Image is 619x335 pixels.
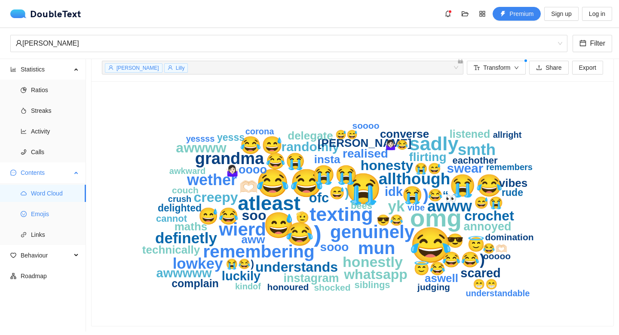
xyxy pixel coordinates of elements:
[379,170,450,188] text: allthough
[156,266,212,280] text: awwwww
[361,158,414,173] text: honesty
[314,282,350,292] text: shocked
[467,61,526,74] button: font-sizeTransformdown
[158,202,202,214] text: delighted
[388,198,405,214] text: yk
[447,161,483,175] text: swear
[21,108,27,114] span: fire
[320,240,349,254] text: sooo
[21,87,27,93] span: pie-chart
[172,277,219,289] text: complain
[544,7,578,21] button: Sign up
[447,233,464,249] text: 😎
[198,206,239,226] text: 😅😂
[485,232,533,242] text: domination
[31,143,79,161] span: Calls
[475,7,489,21] button: appstore
[409,150,446,164] text: flirting
[263,211,294,240] text: 😅
[238,192,300,214] text: atleast
[21,247,71,264] span: Behaviour
[483,63,510,72] span: Transform
[589,9,605,19] span: Log in
[31,185,79,202] span: Word Cloud
[486,162,533,172] text: remembers
[296,211,309,224] text: 🫡
[309,203,373,225] text: texting
[186,134,215,143] text: yessss
[466,288,530,298] text: understandable
[21,267,79,285] span: Roadmap
[10,273,16,279] span: apartment
[172,185,199,195] text: couch
[385,139,408,151] text: 🤷🏻‍♀️😂
[509,9,533,19] span: Premium
[283,272,339,285] text: instagram
[10,9,81,18] div: DoubleText
[203,242,315,261] text: remembering
[193,189,238,205] text: creepy
[408,203,425,212] text: vibe
[313,164,358,186] text: 😭😭
[195,149,264,167] text: grandma
[343,147,388,160] text: realised
[10,252,16,258] span: heart
[354,279,390,290] text: siblings
[343,267,408,282] text: whatsapp
[226,258,254,270] text: 😭😂)
[173,255,223,272] text: lowkey
[500,11,506,18] span: thunderbolt
[545,63,561,72] span: Share
[176,65,185,71] span: Lilly
[514,65,519,71] span: down
[573,35,612,52] button: calendarFilter
[281,140,339,154] text: randomly
[380,127,429,140] text: converse
[441,10,454,17] span: bell
[467,236,485,253] text: 😇
[474,65,480,71] span: font-size
[108,65,113,70] span: user
[288,129,333,142] text: delegate
[582,7,612,21] button: Log in
[425,272,458,285] text: aswell
[473,278,498,290] text: 😁😁
[169,166,205,176] text: awkward
[352,121,380,130] text: soooo
[417,282,450,292] text: judging
[31,123,79,140] span: Activity
[15,40,22,47] span: user
[483,242,508,254] text: 😂🫶🏻
[266,152,306,171] text: 😂😭
[476,10,489,17] span: appstore
[21,149,27,155] span: phone
[314,153,340,166] text: insta
[10,170,16,176] span: message
[155,230,217,246] text: definetly
[15,35,555,52] div: [PERSON_NAME]
[21,190,27,196] span: cloud
[330,222,415,242] text: genuinely
[502,187,523,198] text: rude
[409,225,452,266] text: 😂
[15,35,562,52] span: Julia K.
[242,208,267,223] text: soo
[335,129,358,140] text: 😅😅
[441,7,455,21] button: bell
[10,9,81,18] a: logoDoubleText
[218,219,266,239] text: wierd
[21,164,71,181] span: Contents
[21,128,27,134] span: line-chart
[414,162,441,175] text: 😭😅
[21,232,27,238] span: link
[457,58,463,64] span: lock
[428,188,449,202] text: 😂“
[222,269,260,283] text: luckily
[31,205,79,223] span: Emojis
[235,282,261,291] text: kindof
[21,211,27,217] span: smile
[239,177,258,196] text: 🫶🏻
[536,65,542,71] span: upload
[414,261,446,276] text: 😇😂
[493,130,522,140] text: allright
